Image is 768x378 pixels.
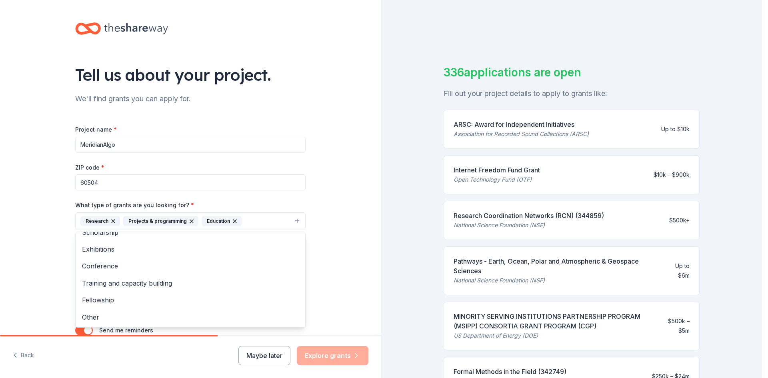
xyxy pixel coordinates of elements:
span: Training and capacity building [82,278,299,288]
span: Conference [82,261,299,271]
div: Research [80,216,120,226]
span: Other [82,312,299,322]
button: ResearchProjects & programmingEducation [75,212,306,230]
span: Fellowship [82,295,299,305]
span: Scholarship [82,227,299,238]
div: ResearchProjects & programmingEducation [75,232,306,328]
div: Education [202,216,242,226]
span: Exhibitions [82,244,299,254]
div: Projects & programming [123,216,198,226]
